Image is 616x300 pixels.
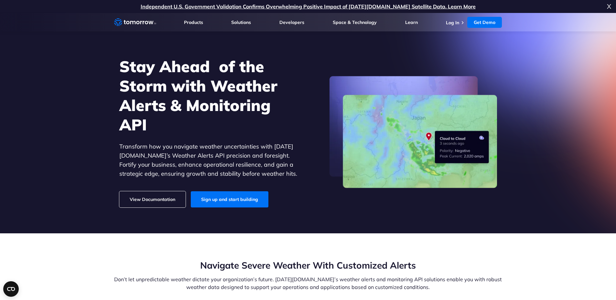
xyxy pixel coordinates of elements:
[3,281,19,297] button: Open CMP widget
[119,142,297,178] p: Transform how you navigate weather uncertainties with [DATE][DOMAIN_NAME]’s Weather Alerts API pr...
[114,259,502,272] h2: Navigate Severe Weather With Customized Alerts
[114,17,156,27] a: Home link
[279,19,304,25] a: Developers
[333,19,377,25] a: Space & Technology
[467,17,502,28] a: Get Demo
[231,19,251,25] a: Solutions
[141,3,476,10] a: Independent U.S. Government Validation Confirms Overwhelming Positive Impact of [DATE][DOMAIN_NAM...
[119,191,186,207] a: View Documantation
[446,20,459,26] a: Log In
[405,19,418,25] a: Learn
[119,57,297,134] h1: Stay Ahead of the Storm with Weather Alerts & Monitoring API
[184,19,203,25] a: Products
[114,275,502,291] p: Don’t let unpredictable weather dictate your organization’s future. [DATE][DOMAIN_NAME]’s weather...
[191,191,268,207] a: Sign up and start building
